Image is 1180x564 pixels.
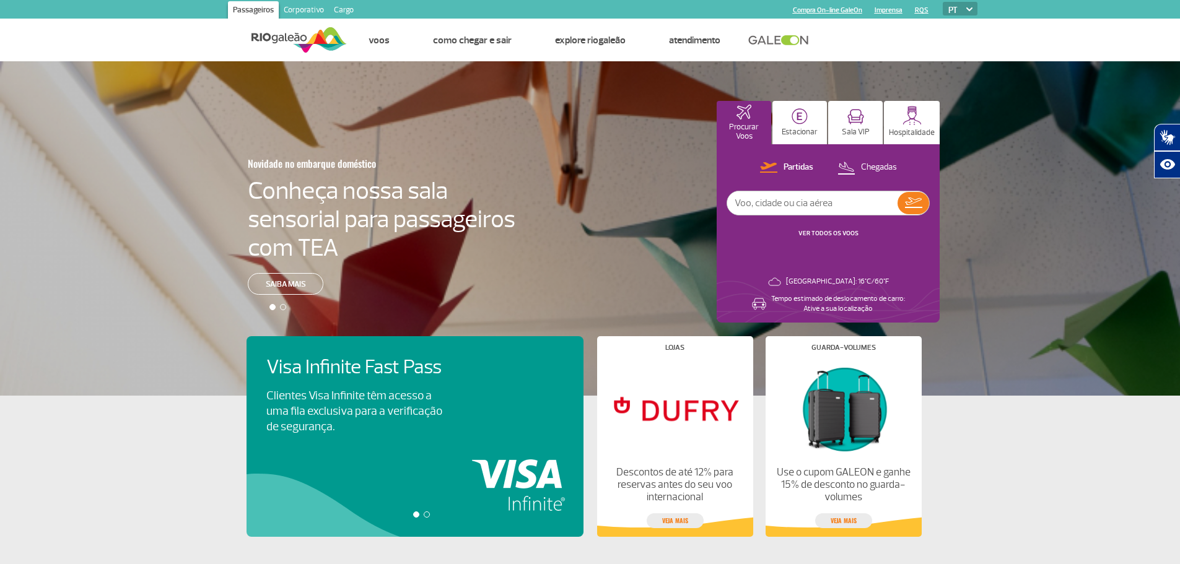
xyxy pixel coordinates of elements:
[915,6,929,14] a: RQS
[776,361,911,456] img: Guarda-volumes
[1154,151,1180,178] button: Abrir recursos assistivos.
[369,34,390,46] a: Voos
[266,388,442,435] p: Clientes Visa Infinite têm acesso a uma fila exclusiva para a verificação de segurança.
[782,128,818,137] p: Estacionar
[861,162,897,173] p: Chegadas
[776,466,911,503] p: Use o cupom GALEON e ganhe 15% de desconto no guarda-volumes
[786,277,889,287] p: [GEOGRAPHIC_DATA]: 16°C/60°F
[248,150,455,176] h3: Novidade no embarque doméstico
[1154,124,1180,178] div: Plugin de acessibilidade da Hand Talk.
[669,34,720,46] a: Atendimento
[842,128,870,137] p: Sala VIP
[1154,124,1180,151] button: Abrir tradutor de língua de sinais.
[756,160,817,176] button: Partidas
[727,191,898,215] input: Voo, cidade ou cia aérea
[847,109,864,124] img: vipRoom.svg
[266,356,463,379] h4: Visa Infinite Fast Pass
[902,106,922,125] img: hospitality.svg
[875,6,902,14] a: Imprensa
[279,1,329,21] a: Corporativo
[736,105,751,119] img: airplaneHomeActive.svg
[717,101,771,144] button: Procurar Voos
[792,108,808,124] img: carParkingHome.svg
[248,273,323,295] a: Saiba mais
[828,101,883,144] button: Sala VIP
[555,34,626,46] a: Explore RIOgaleão
[228,1,279,21] a: Passageiros
[607,466,742,503] p: Descontos de até 12% para reservas antes do seu voo internacional
[834,160,901,176] button: Chegadas
[665,344,684,351] h4: Lojas
[771,294,905,314] p: Tempo estimado de deslocamento de carro: Ative a sua localização
[433,34,512,46] a: Como chegar e sair
[811,344,876,351] h4: Guarda-volumes
[798,229,859,237] a: VER TODOS OS VOOS
[723,123,765,141] p: Procurar Voos
[248,176,515,262] h4: Conheça nossa sala sensorial para passageiros com TEA
[607,361,742,456] img: Lojas
[266,356,564,435] a: Visa Infinite Fast PassClientes Visa Infinite têm acesso a uma fila exclusiva para a verificação ...
[795,228,862,238] button: VER TODOS OS VOOS
[772,101,827,144] button: Estacionar
[647,513,704,528] a: veja mais
[784,162,813,173] p: Partidas
[889,128,935,137] p: Hospitalidade
[329,1,359,21] a: Cargo
[815,513,872,528] a: veja mais
[793,6,862,14] a: Compra On-line GaleOn
[884,101,940,144] button: Hospitalidade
